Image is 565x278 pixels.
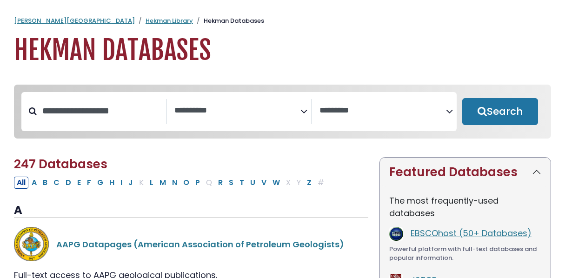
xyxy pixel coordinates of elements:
[247,177,258,189] button: Filter Results U
[462,98,538,125] button: Submit for Search Results
[180,177,192,189] button: Filter Results O
[174,106,301,116] textarea: Search
[157,177,169,189] button: Filter Results M
[37,103,166,119] input: Search database by title or keyword
[389,194,541,219] p: The most frequently-used databases
[226,177,236,189] button: Filter Results S
[63,177,74,189] button: Filter Results D
[389,245,541,263] div: Powerful platform with full-text databases and popular information.
[259,177,269,189] button: Filter Results V
[304,177,314,189] button: Filter Results Z
[40,177,50,189] button: Filter Results B
[29,177,40,189] button: Filter Results A
[106,177,117,189] button: Filter Results H
[74,177,84,189] button: Filter Results E
[411,227,532,239] a: EBSCOhost (50+ Databases)
[51,177,62,189] button: Filter Results C
[84,177,94,189] button: Filter Results F
[14,35,551,66] h1: Hekman Databases
[237,177,247,189] button: Filter Results T
[319,106,446,116] textarea: Search
[14,16,551,26] nav: breadcrumb
[126,177,136,189] button: Filter Results J
[146,16,193,25] a: Hekman Library
[56,238,344,250] a: AAPG Datapages (American Association of Petroleum Geologists)
[147,177,156,189] button: Filter Results L
[193,177,203,189] button: Filter Results P
[14,85,551,139] nav: Search filters
[14,176,328,188] div: Alpha-list to filter by first letter of database name
[94,177,106,189] button: Filter Results G
[270,177,283,189] button: Filter Results W
[14,177,28,189] button: All
[169,177,180,189] button: Filter Results N
[380,158,551,187] button: Featured Databases
[14,156,107,172] span: 247 Databases
[14,204,368,218] h3: A
[215,177,226,189] button: Filter Results R
[14,16,135,25] a: [PERSON_NAME][GEOGRAPHIC_DATA]
[118,177,125,189] button: Filter Results I
[193,16,264,26] li: Hekman Databases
